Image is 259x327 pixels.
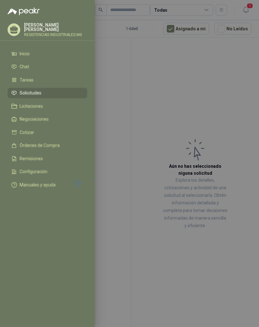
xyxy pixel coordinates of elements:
a: Inicio [8,48,87,59]
a: Negociaciones [8,114,87,125]
a: Tareas [8,75,87,85]
a: Órdenes de Compra [8,140,87,151]
a: Licitaciones [8,101,87,112]
p: RESISTENCIAS INDUSTRIALES MG [24,33,87,37]
span: Solicitudes [20,90,41,95]
a: Manuales y ayuda [8,179,87,190]
span: Inicio [20,51,30,56]
a: Remisiones [8,153,87,164]
span: Manuales y ayuda [20,182,56,187]
span: Cotizar [20,130,34,135]
span: Licitaciones [20,104,43,109]
a: Cotizar [8,127,87,138]
span: Remisiones [20,156,43,161]
span: Configuración [20,169,47,174]
a: Configuración [8,167,87,177]
a: Solicitudes [8,88,87,99]
p: [PERSON_NAME] [PERSON_NAME] [24,23,87,32]
span: Chat [20,64,29,69]
span: Órdenes de Compra [20,143,60,148]
span: Negociaciones [20,117,49,122]
img: Logo peakr [8,8,40,15]
a: Chat [8,62,87,72]
span: Tareas [20,77,33,82]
